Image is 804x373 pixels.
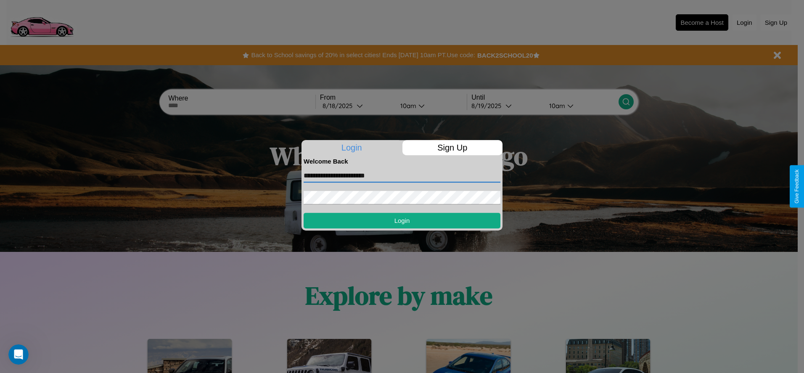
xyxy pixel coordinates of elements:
[8,344,29,365] iframe: Intercom live chat
[304,213,500,228] button: Login
[301,140,402,155] p: Login
[402,140,503,155] p: Sign Up
[794,169,800,204] div: Give Feedback
[304,158,500,165] h4: Welcome Back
